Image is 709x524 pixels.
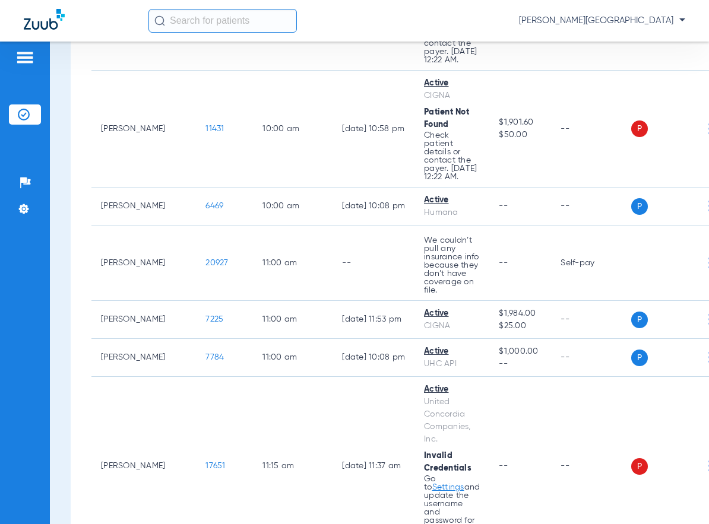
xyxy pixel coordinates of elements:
[424,236,480,294] p: We couldn’t pull any insurance info because they don’t have coverage on file.
[424,452,471,472] span: Invalid Credentials
[205,259,228,267] span: 20927
[424,307,480,320] div: Active
[154,15,165,26] img: Search Icon
[424,345,480,358] div: Active
[650,467,709,524] iframe: Chat Widget
[91,226,196,301] td: [PERSON_NAME]
[424,108,469,129] span: Patient Not Found
[253,188,333,226] td: 10:00 AM
[91,339,196,377] td: [PERSON_NAME]
[424,131,480,181] p: Check patient details or contact the payer. [DATE] 12:22 AM.
[253,301,333,339] td: 11:00 AM
[333,71,414,188] td: [DATE] 10:58 PM
[91,71,196,188] td: [PERSON_NAME]
[432,483,464,491] a: Settings
[499,129,542,141] span: $50.00
[424,194,480,207] div: Active
[631,458,648,475] span: P
[631,198,648,215] span: P
[253,71,333,188] td: 10:00 AM
[631,120,648,137] span: P
[551,339,631,377] td: --
[551,301,631,339] td: --
[551,71,631,188] td: --
[205,315,223,323] span: 7225
[499,358,542,370] span: --
[333,226,414,301] td: --
[424,358,480,370] div: UHC API
[499,462,508,470] span: --
[15,50,34,65] img: hamburger-icon
[91,301,196,339] td: [PERSON_NAME]
[551,226,631,301] td: Self-pay
[499,307,542,320] span: $1,984.00
[205,353,224,361] span: 7784
[499,116,542,129] span: $1,901.60
[424,90,480,102] div: CIGNA
[519,15,685,27] span: [PERSON_NAME][GEOGRAPHIC_DATA]
[499,320,542,332] span: $25.00
[91,188,196,226] td: [PERSON_NAME]
[424,320,480,332] div: CIGNA
[24,9,65,30] img: Zuub Logo
[499,259,508,267] span: --
[333,301,414,339] td: [DATE] 11:53 PM
[499,202,508,210] span: --
[205,462,225,470] span: 17651
[148,9,297,33] input: Search for patients
[205,125,224,133] span: 11431
[424,207,480,219] div: Humana
[424,396,480,446] div: United Concordia Companies, Inc.
[551,188,631,226] td: --
[205,202,223,210] span: 6469
[333,339,414,377] td: [DATE] 10:08 PM
[424,383,480,396] div: Active
[424,77,480,90] div: Active
[631,350,648,366] span: P
[333,188,414,226] td: [DATE] 10:08 PM
[499,345,542,358] span: $1,000.00
[631,312,648,328] span: P
[253,226,333,301] td: 11:00 AM
[253,339,333,377] td: 11:00 AM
